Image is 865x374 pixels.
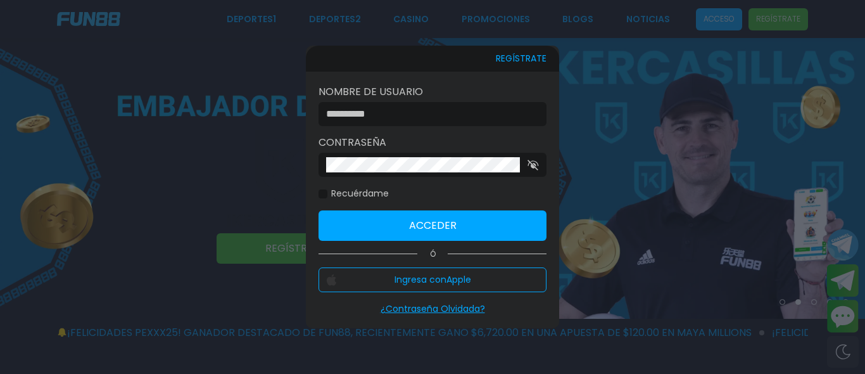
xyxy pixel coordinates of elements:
[319,210,546,241] button: Acceder
[319,84,546,100] label: Nombre de usuario
[319,302,546,316] p: ¿Contraseña Olvidada?
[319,268,546,292] button: Ingresa conApple
[319,135,546,150] label: Contraseña
[319,248,546,260] p: Ó
[496,46,546,72] button: REGÍSTRATE
[319,187,389,200] label: Recuérdame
